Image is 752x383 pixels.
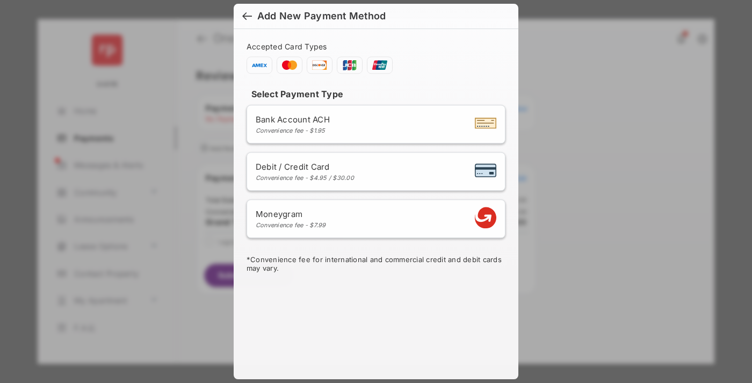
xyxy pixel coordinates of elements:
[256,174,354,182] div: Convenience fee - $4.95 / $30.00
[256,209,326,219] span: Moneygram
[256,221,326,229] div: Convenience fee - $7.99
[256,162,354,172] span: Debit / Credit Card
[257,10,386,22] div: Add New Payment Method
[256,114,330,125] span: Bank Account ACH
[256,127,330,134] div: Convenience fee - $1.95
[247,256,505,275] div: * Convenience fee for international and commercial credit and debit cards may vary.
[247,89,505,100] h4: Select Payment Type
[247,42,331,52] span: Accepted Card Types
